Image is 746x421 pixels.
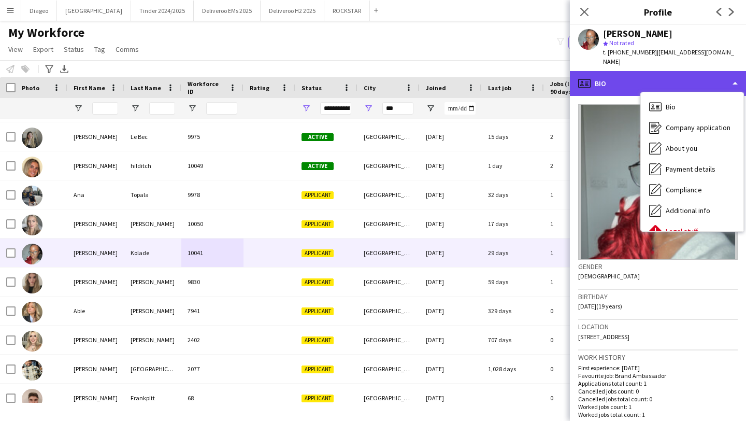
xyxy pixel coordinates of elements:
button: Deliveroo EMs 2025 [194,1,261,21]
a: Status [60,43,88,56]
input: Workforce ID Filter Input [206,102,237,115]
div: [DATE] [420,326,482,354]
input: First Name Filter Input [92,102,118,115]
div: 1 [544,268,611,296]
app-action-btn: Advanced filters [43,63,55,75]
div: Bio [570,71,746,96]
div: [PERSON_NAME] [67,384,124,412]
span: Tag [94,45,105,54]
span: Compliance [666,185,702,194]
img: Abie Baxter [22,302,42,322]
span: Applicant [302,278,334,286]
div: [PERSON_NAME] [124,209,181,238]
span: Company application [666,123,730,132]
p: First experience: [DATE] [578,364,738,372]
h3: Birthday [578,292,738,301]
h3: Profile [570,5,746,19]
div: 2 [544,151,611,180]
span: Export [33,45,53,54]
div: 15 days [482,122,544,151]
div: 32 days [482,180,544,209]
span: View [8,45,23,54]
input: Joined Filter Input [444,102,476,115]
div: [GEOGRAPHIC_DATA] [357,180,420,209]
span: City [364,84,376,92]
div: [GEOGRAPHIC_DATA] [357,384,420,412]
span: t. [PHONE_NUMBER] [603,48,657,56]
span: About you [666,144,697,153]
p: Worked jobs total count: 1 [578,411,738,418]
img: Clara Stroud [22,215,42,235]
div: [PERSON_NAME] [67,151,124,180]
div: [GEOGRAPHIC_DATA] [357,209,420,238]
div: [PERSON_NAME] [603,29,672,38]
div: [GEOGRAPHIC_DATA] [357,238,420,267]
span: Legal stuff [666,227,698,236]
span: Not rated [609,39,634,47]
img: Abigail Hughes [22,331,42,352]
div: [GEOGRAPHIC_DATA] [357,268,420,296]
div: 10041 [181,238,243,267]
span: [STREET_ADDRESS] [578,333,629,341]
h3: Work history [578,353,738,362]
div: 707 days [482,326,544,354]
div: [GEOGRAPHIC_DATA] [357,326,420,354]
div: Ana [67,180,124,209]
span: Active [302,162,334,170]
div: Legal stuff [641,221,743,242]
div: 10049 [181,151,243,180]
div: [PERSON_NAME] [67,355,124,383]
div: Company application [641,117,743,138]
p: Cancelled jobs count: 0 [578,387,738,395]
div: [PERSON_NAME] [67,209,124,238]
div: 1 [544,238,611,267]
span: Applicant [302,366,334,373]
button: Open Filter Menu [131,104,140,113]
span: Applicant [302,249,334,257]
button: Open Filter Menu [426,104,435,113]
button: Diageo [21,1,57,21]
span: Additional info [666,206,710,215]
div: 7941 [181,297,243,325]
span: [DATE] (19 years) [578,302,622,310]
div: Topala [124,180,181,209]
img: Emmanuella Kolade [22,244,42,264]
div: [PERSON_NAME] [67,238,124,267]
div: [GEOGRAPHIC_DATA] [357,151,420,180]
a: Comms [111,43,143,56]
div: 9830 [181,268,243,296]
span: Status [64,45,84,54]
div: [DATE] [420,238,482,267]
span: Photo [22,84,39,92]
button: Open Filter Menu [364,104,373,113]
div: [DATE] [420,384,482,412]
button: Open Filter Menu [74,104,83,113]
button: ROCKSTAR [324,1,370,21]
span: Joined [426,84,446,92]
span: My Workforce [8,25,84,40]
div: [DATE] [420,209,482,238]
div: [DATE] [420,297,482,325]
span: Rating [250,84,269,92]
div: 2402 [181,326,243,354]
p: Cancelled jobs total count: 0 [578,395,738,403]
span: Last Name [131,84,161,92]
button: Tinder 2024/2025 [131,1,194,21]
img: Albert Frankpitt [22,389,42,410]
div: [GEOGRAPHIC_DATA] [124,355,181,383]
div: [DATE] [420,180,482,209]
div: 10050 [181,209,243,238]
div: [PERSON_NAME] [67,268,124,296]
div: Abie [67,297,124,325]
div: 0 [544,384,611,412]
div: [PERSON_NAME] [124,326,181,354]
div: 9975 [181,122,243,151]
div: 329 days [482,297,544,325]
div: Le Bec [124,122,181,151]
div: [PERSON_NAME] [67,122,124,151]
div: 0 [544,355,611,383]
span: Applicant [302,336,334,344]
div: 2077 [181,355,243,383]
div: [GEOGRAPHIC_DATA] [357,297,420,325]
div: [PERSON_NAME] [124,297,181,325]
